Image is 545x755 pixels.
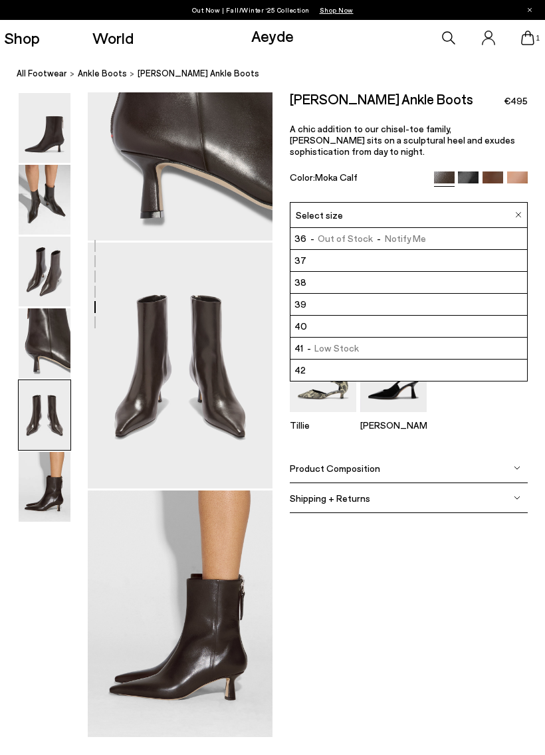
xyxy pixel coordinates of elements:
[17,56,545,92] nav: breadcrumb
[4,30,40,46] a: Shop
[303,342,359,355] span: Low Stock
[17,66,67,80] a: All Footwear
[290,462,380,473] span: Product Composition
[192,3,354,17] p: Out Now | Fall/Winter ‘25 Collection
[296,208,343,222] span: Select size
[78,68,127,78] span: ankle boots
[320,6,354,14] span: Navigate to /collections/new-in
[78,66,127,80] a: ankle boots
[360,403,427,431] a: Fernanda Slingback Pumps [PERSON_NAME]
[294,320,307,333] span: 40
[138,66,259,80] span: [PERSON_NAME] Ankle Boots
[514,494,520,501] img: svg%3E
[306,232,426,245] span: Out of Stock Notify Me
[290,403,356,431] a: Tillie Ankle Strap Pumps Tillie
[521,31,534,45] a: 1
[534,35,541,42] span: 1
[19,165,70,235] img: Rowan Chiseled Ankle Boots - Image 2
[294,276,306,289] span: 38
[19,380,70,450] img: Rowan Chiseled Ankle Boots - Image 5
[19,93,70,163] img: Rowan Chiseled Ankle Boots - Image 1
[290,123,515,157] span: A chic addition to our chisel-toe family, [PERSON_NAME] sits on a sculptural heel and exudes soph...
[290,419,356,431] p: Tillie
[290,171,426,187] div: Color:
[294,298,306,311] span: 39
[306,233,318,244] span: -
[19,237,70,306] img: Rowan Chiseled Ankle Boots - Image 3
[360,419,427,431] p: [PERSON_NAME]
[294,342,303,355] span: 41
[294,364,306,377] span: 42
[373,233,384,244] span: -
[315,171,358,183] span: Moka Calf
[19,308,70,378] img: Rowan Chiseled Ankle Boots - Image 4
[294,232,306,245] span: 36
[290,92,473,106] h2: [PERSON_NAME] Ankle Boots
[92,30,134,46] a: World
[294,254,306,267] span: 37
[504,94,528,108] span: €495
[19,452,70,522] img: Rowan Chiseled Ankle Boots - Image 6
[303,342,314,354] span: -
[514,465,520,471] img: svg%3E
[290,492,370,503] span: Shipping + Returns
[251,26,294,45] a: Aeyde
